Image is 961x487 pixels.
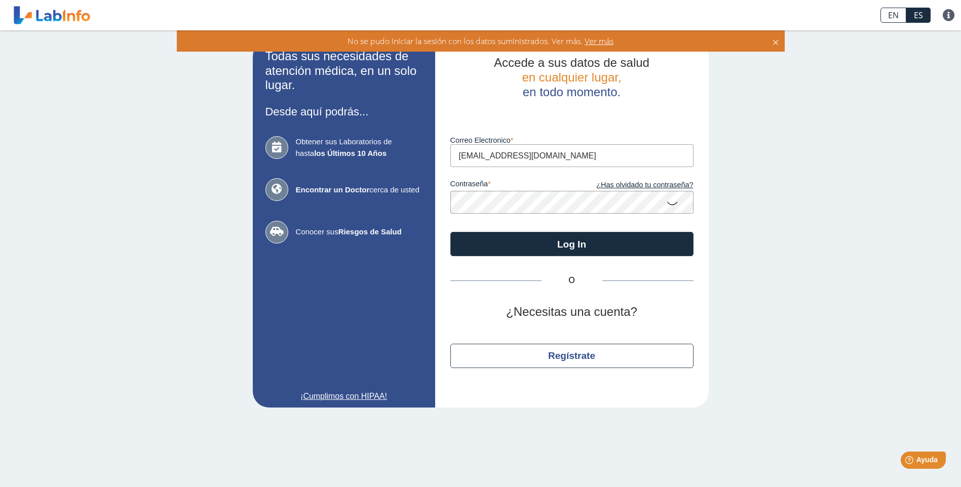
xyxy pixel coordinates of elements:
span: Ver más [583,35,613,47]
label: contraseña [450,180,572,191]
a: EN [880,8,906,23]
label: Correo Electronico [450,136,694,144]
span: O [542,274,602,287]
span: cerca de usted [296,184,422,196]
h3: Desde aquí podrás... [265,105,422,118]
a: ¿Has olvidado tu contraseña? [572,180,694,191]
b: los Últimos 10 Años [314,149,387,157]
a: ¡Cumplimos con HIPAA! [265,390,422,402]
h2: Todas sus necesidades de atención médica, en un solo lugar. [265,49,422,93]
iframe: Help widget launcher [871,448,950,476]
b: Riesgos de Salud [338,227,402,236]
button: Regístrate [450,344,694,368]
span: en cualquier lugar, [522,70,621,84]
a: ES [906,8,931,23]
button: Log In [450,232,694,256]
span: en todo momento. [523,85,621,99]
b: Encontrar un Doctor [296,185,370,194]
span: Conocer sus [296,226,422,238]
span: Accede a sus datos de salud [494,56,649,69]
span: No se pudo iniciar la sesión con los datos suministrados. Ver más. [348,35,583,47]
h2: ¿Necesitas una cuenta? [450,305,694,319]
span: Obtener sus Laboratorios de hasta [296,136,422,159]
